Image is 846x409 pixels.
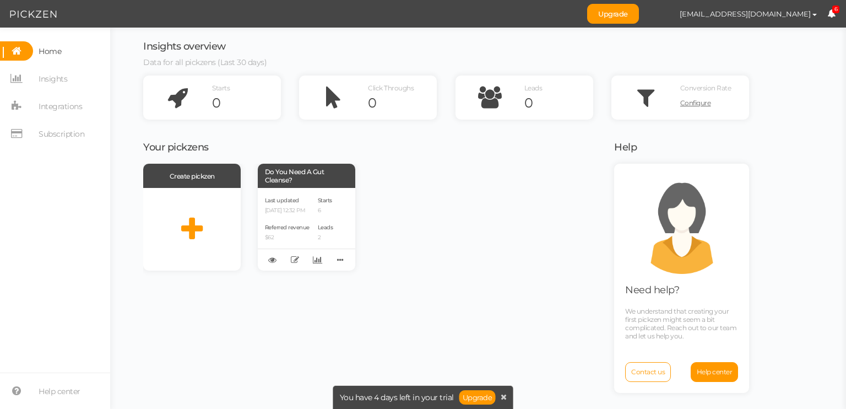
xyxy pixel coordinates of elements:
[368,95,437,111] div: 0
[459,390,496,405] a: Upgrade
[587,4,639,24] a: Upgrade
[39,98,82,115] span: Integrations
[318,234,333,241] p: 2
[650,4,669,24] img: c4ed0aee82d9aae614d2aeb80d51c0c8
[680,84,731,92] span: Conversion Rate
[631,368,665,376] span: Contact us
[614,141,637,153] span: Help
[265,234,310,241] p: $62
[669,4,827,23] button: [EMAIL_ADDRESS][DOMAIN_NAME]
[39,70,67,88] span: Insights
[258,164,355,188] div: Do You Need A Gut Cleanse?
[697,368,733,376] span: Help center
[625,284,679,296] span: Need help?
[265,224,310,231] span: Referred revenue
[143,57,267,67] span: Data for all pickzens (Last 30 days)
[143,40,226,52] span: Insights overview
[680,99,711,107] span: Configure
[340,394,454,401] span: You have 4 days left in your trial
[625,307,736,340] span: We understand that creating your first pickzen might seem a bit complicated. Reach out to our tea...
[318,224,333,231] span: Leads
[524,84,543,92] span: Leads
[39,383,80,400] span: Help center
[39,125,84,143] span: Subscription
[143,141,209,153] span: Your pickzens
[832,6,840,14] span: 6
[691,362,739,382] a: Help center
[524,95,593,111] div: 0
[265,197,299,204] span: Last updated
[170,172,215,180] span: Create pickzen
[632,175,731,274] img: support.png
[265,207,310,214] p: [DATE] 12:32 PM
[318,197,332,204] span: Starts
[258,188,355,271] div: Last updated [DATE] 12:32 PM Referred revenue $62 Starts 6 Leads 2
[318,207,333,214] p: 6
[10,8,57,21] img: Pickzen logo
[680,9,811,18] span: [EMAIL_ADDRESS][DOMAIN_NAME]
[212,95,281,111] div: 0
[680,95,749,111] a: Configure
[39,42,61,60] span: Home
[212,84,230,92] span: Starts
[368,84,414,92] span: Click Throughs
